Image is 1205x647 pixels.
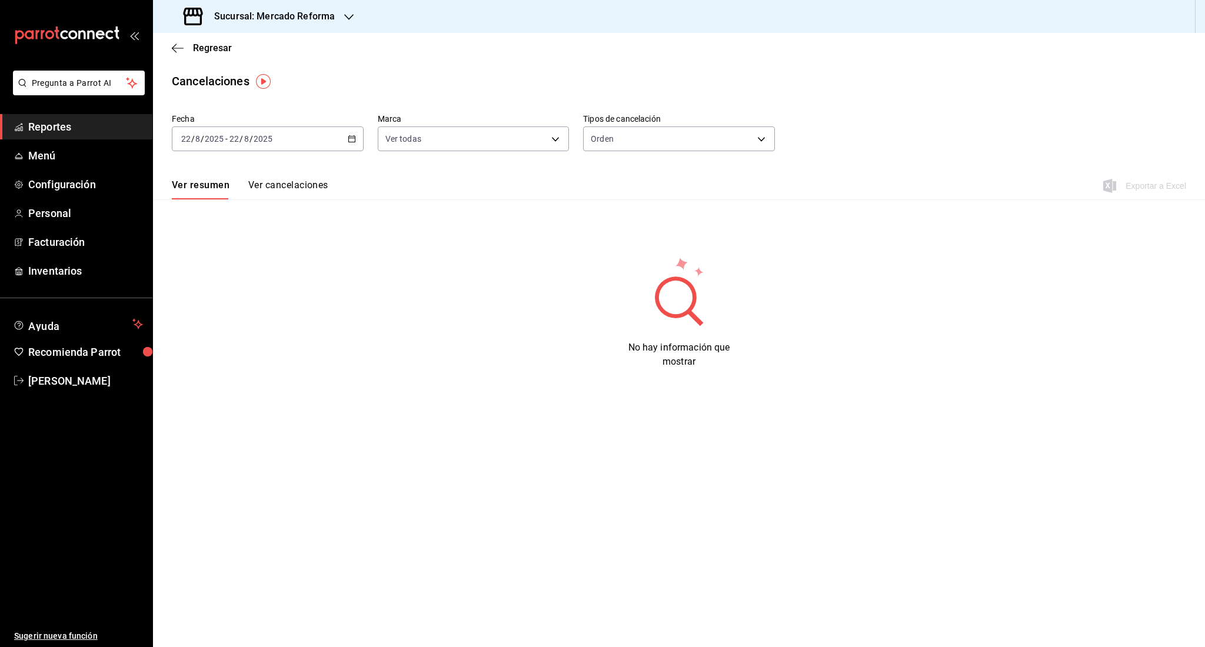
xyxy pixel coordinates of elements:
span: Regresar [193,42,232,54]
span: No hay información que mostrar [628,342,730,367]
h3: Sucursal: Mercado Reforma [205,9,335,24]
span: Menú [28,148,143,164]
input: ---- [253,134,273,144]
span: - [225,134,228,144]
div: Cancelaciones [172,72,249,90]
span: Facturación [28,234,143,250]
input: -- [181,134,191,144]
label: Tipos de cancelación [583,115,775,123]
span: / [239,134,243,144]
div: navigation tabs [172,179,328,199]
span: / [249,134,253,144]
input: -- [195,134,201,144]
span: Inventarios [28,263,143,279]
span: Pregunta a Parrot AI [32,77,127,89]
label: Fecha [172,115,364,123]
span: Ayuda [28,317,128,331]
button: Pregunta a Parrot AI [13,71,145,95]
span: / [201,134,204,144]
button: Regresar [172,42,232,54]
span: Configuración [28,176,143,192]
button: Ver cancelaciones [248,179,328,199]
button: open_drawer_menu [129,31,139,40]
span: Ver todas [385,133,421,145]
span: Recomienda Parrot [28,344,143,360]
span: / [191,134,195,144]
input: -- [244,134,249,144]
span: Orden [591,133,614,145]
input: ---- [204,134,224,144]
img: Tooltip marker [256,74,271,89]
span: Sugerir nueva función [14,630,143,642]
span: Personal [28,205,143,221]
a: Pregunta a Parrot AI [8,85,145,98]
span: Reportes [28,119,143,135]
label: Marca [378,115,570,123]
button: Ver resumen [172,179,229,199]
span: [PERSON_NAME] [28,373,143,389]
input: -- [229,134,239,144]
